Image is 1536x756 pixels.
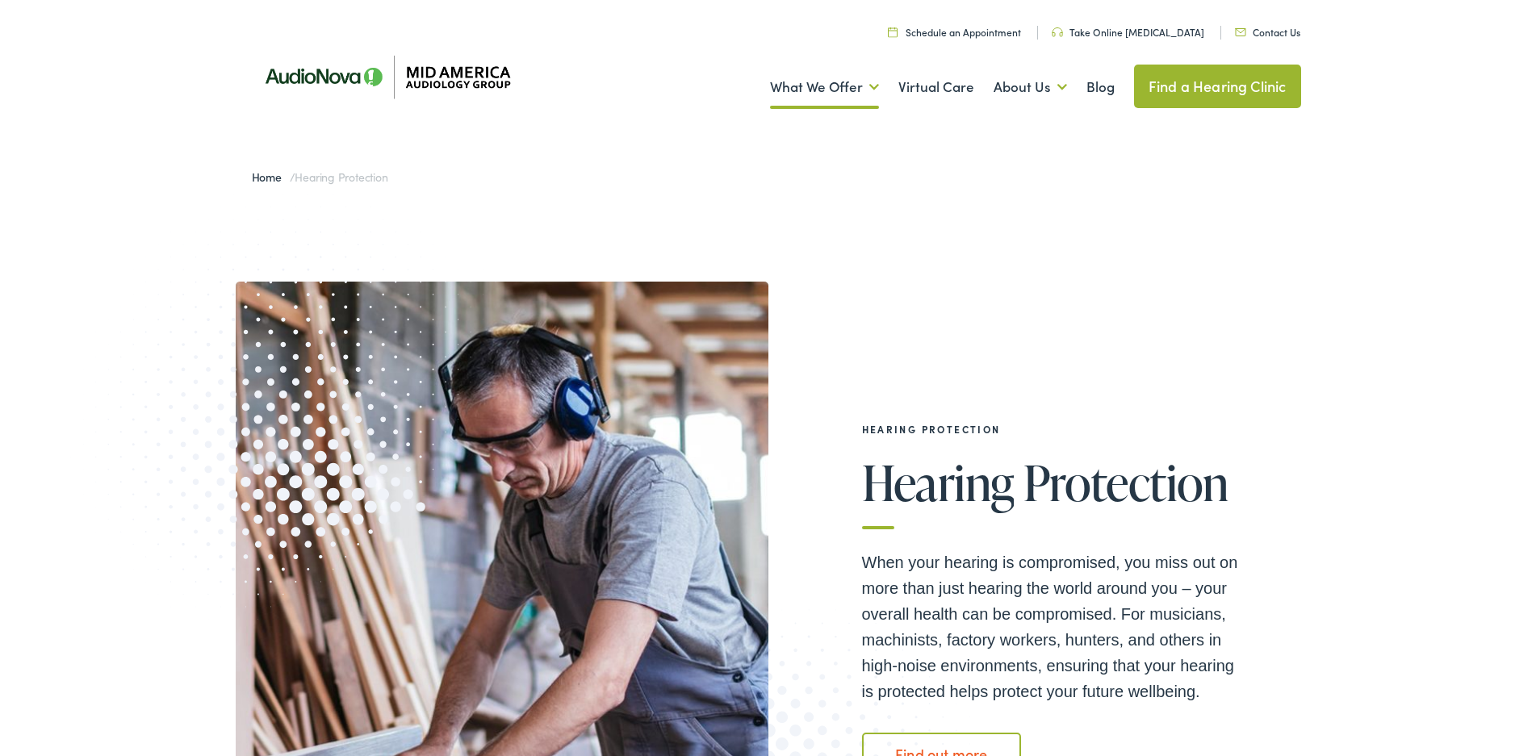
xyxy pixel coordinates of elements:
img: utility icon [888,27,898,37]
span: Hearing [862,456,1015,509]
a: Schedule an Appointment [888,25,1021,39]
a: What We Offer [770,57,879,117]
a: Find a Hearing Clinic [1134,65,1301,108]
img: utility icon [1052,27,1063,37]
img: Graphic image with a halftone pattern, contributing to the site's visual design. [70,182,496,620]
a: About Us [994,57,1067,117]
a: Take Online [MEDICAL_DATA] [1052,25,1204,39]
span: Protection [1023,456,1228,509]
a: Virtual Care [898,57,974,117]
span: / [252,169,388,185]
img: utility icon [1235,28,1246,36]
p: When your hearing is compromised, you miss out on more than just hearing the world around you – y... [862,549,1249,704]
a: Blog [1086,57,1115,117]
a: Contact Us [1235,25,1300,39]
a: Home [252,169,290,185]
span: Hearing Protection [295,169,387,185]
h2: Hearing Protection [862,424,1249,435]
